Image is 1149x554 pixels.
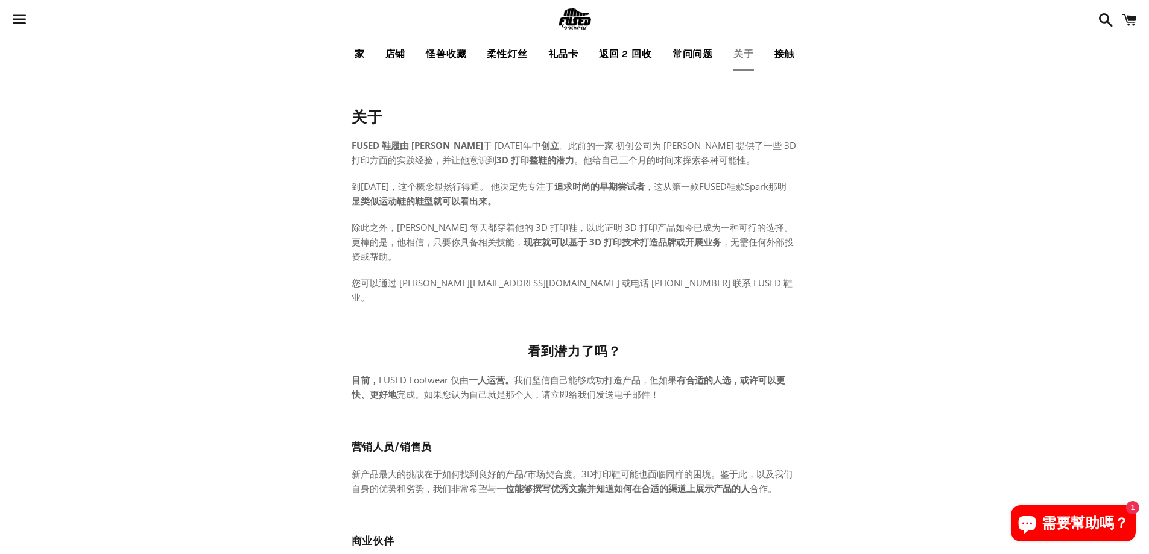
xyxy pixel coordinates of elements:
[352,441,432,453] font: 营销人员/销售员
[590,39,661,69] a: 返回 2 回收
[352,236,794,262] font: ，无需任何外部投资或帮助。
[487,48,527,60] font: 柔性灯丝
[417,39,475,69] a: 怪兽收藏
[352,139,796,166] font: 初创公司为 [PERSON_NAME] 提供了一些 3D 打印方面的实践经验，并让他意识到
[724,39,763,69] a: 关于
[491,180,554,192] font: 他决定先专注于
[539,39,587,69] a: 礼品卡
[750,482,777,494] font: 合作。
[496,154,574,166] font: 3D 打印整鞋的潜力
[352,221,793,248] font: 每天都穿着他的 3D 打印鞋，以此证明 3D 打印产品如今已成为一种可行的选择。更棒的是，他相信，只要你具备相关技能，
[774,48,795,60] font: 接触
[352,180,787,207] font: 第一款FUSED鞋款Spark那明显
[733,48,754,60] font: 关于
[663,39,722,69] a: 常问问题
[379,374,469,386] font: FUSED Footwear 仅由
[346,39,374,69] a: 家
[376,39,415,69] a: 店铺
[478,39,536,69] a: 柔性灯丝
[483,139,541,151] font: 于 [DATE]年中
[645,180,672,192] font: ，这从
[352,139,483,151] font: FUSED 鞋履由 [PERSON_NAME]
[355,48,365,60] font: 家
[559,139,613,151] font: 。此前的一家
[352,109,384,126] font: 关于
[352,535,394,547] font: 商业伙伴
[673,48,713,60] font: 常问问题
[599,48,652,60] font: 返回 2 回收
[541,139,559,151] font: 创立
[352,374,379,386] font: 目前，
[352,221,467,233] font: 除此之外，[PERSON_NAME]
[426,48,466,60] font: 怪兽收藏
[554,180,645,192] font: 追求时尚的早期尝试者
[352,277,793,303] font: 您可以通过 [PERSON_NAME][EMAIL_ADDRESS][DOMAIN_NAME] 或电话 [PHONE_NUMBER] 联系 FUSED 鞋业。
[469,374,514,386] font: 一人运营。
[1007,505,1139,544] inbox-online-store-chat: Shopify 在线商店聊天
[397,388,659,400] font: 完成。如果您认为自己就是那个人，请立即给我们发送电子邮件！
[524,236,721,248] font: 现在就可以基于 3D 打印技术打造品牌或开展业务
[496,482,750,494] font: 一位能够撰写优秀文案并知道如何在合适的渠道上展示产品的人
[352,180,489,192] font: 到[DATE]，这个概念显然行得通。
[514,374,677,386] font: 我们坚信自己能够成功打造产品，但如果
[765,39,804,69] a: 接触
[352,468,793,494] font: 新产品最大的挑战在于如何找到良好的产品/市场契合度。3D打印鞋可能也面临同样的困境。鉴于此，以及我们自身的优势和劣势，我们非常希望与
[528,344,621,359] font: 看到潜力了吗？
[385,48,406,60] font: 店铺
[352,374,785,400] font: 有合适的人选，或许可以更快、更好地
[574,154,755,166] font: 。他给自己三个月的时间来探索各种可能性。
[548,48,578,60] font: 礼品卡
[361,195,496,207] font: 类似运动鞋的鞋型就可以看出来。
